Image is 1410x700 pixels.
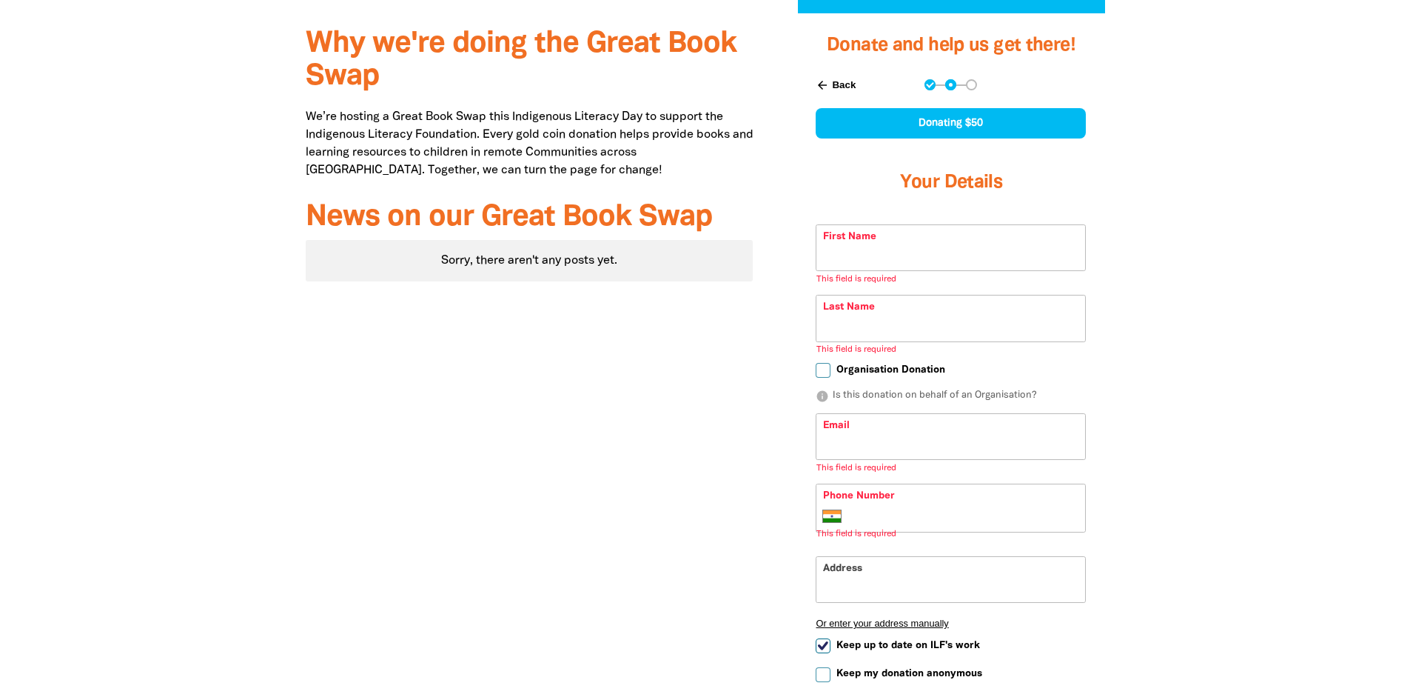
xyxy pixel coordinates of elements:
span: Keep up to date on ILF's work [836,639,980,653]
i: info [816,390,829,403]
p: Is this donation on behalf of an Organisation? [816,389,1086,404]
span: Organisation Donation [836,363,945,377]
div: Donating $50 [816,108,1086,139]
button: Back [810,73,862,98]
button: Or enter your address manually [816,618,1086,629]
button: Navigate to step 3 of 3 to enter your payment details [966,79,977,90]
input: Organisation Donation [816,363,830,378]
p: We’re hosting a Great Book Swap this Indigenous Literacy Day to support the Indigenous Literacy F... [306,108,753,179]
div: Paginated content [306,240,753,281]
button: Navigate to step 2 of 3 to enter your details [945,79,956,90]
span: Donate and help us get there! [827,37,1075,54]
i: arrow_back [816,79,829,92]
input: Keep my donation anonymous [816,667,830,682]
div: Sorry, there aren't any posts yet. [306,240,753,281]
h3: Your Details [816,153,1086,213]
h3: News on our Great Book Swap [306,201,753,234]
span: Why we're doing the Great Book Swap [306,30,736,90]
span: Keep my donation anonymous [836,667,982,681]
input: Keep up to date on ILF's work [816,639,830,653]
button: Navigate to step 1 of 3 to enter your donation amount [924,79,936,90]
